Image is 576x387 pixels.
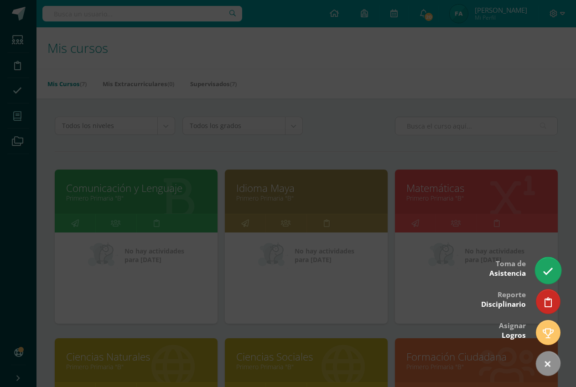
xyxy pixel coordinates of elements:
[489,268,526,278] span: Asistencia
[502,330,526,340] span: Logros
[499,315,526,345] div: Asignar
[481,284,526,314] div: Reporte
[489,253,526,283] div: Toma de
[481,299,526,309] span: Disciplinario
